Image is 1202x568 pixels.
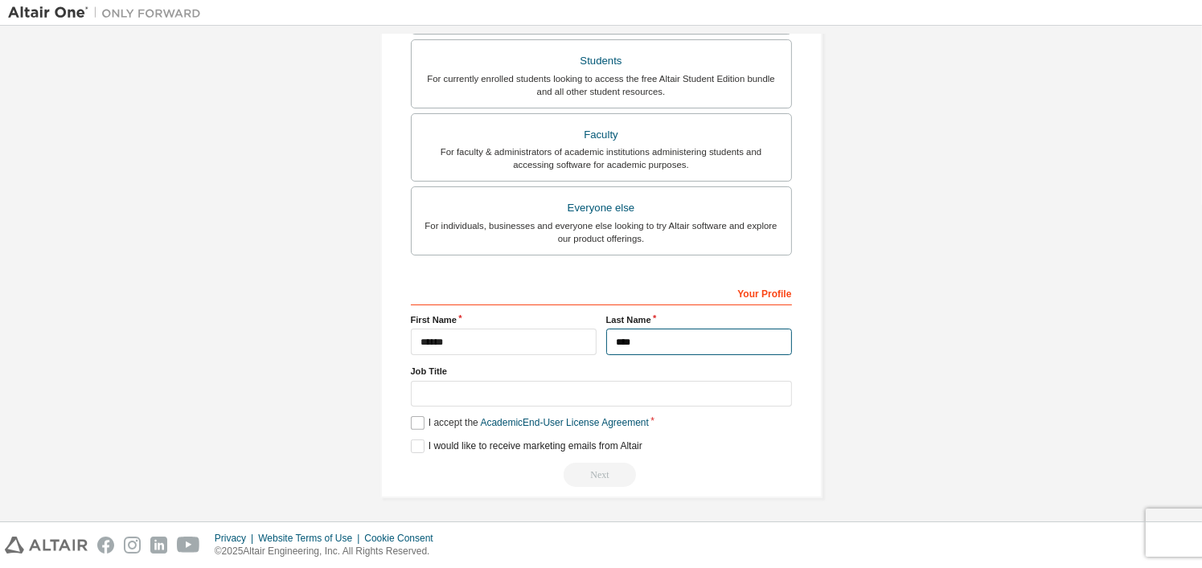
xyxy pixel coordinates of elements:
[215,532,258,545] div: Privacy
[97,537,114,554] img: facebook.svg
[421,50,782,72] div: Students
[215,545,443,558] p: © 2025 Altair Engineering, Inc. All Rights Reserved.
[411,439,642,453] label: I would like to receive marketing emails from Altair
[8,5,209,21] img: Altair One
[421,197,782,219] div: Everyone else
[411,416,649,430] label: I accept the
[364,532,442,545] div: Cookie Consent
[411,280,792,305] div: Your Profile
[481,417,649,428] a: Academic End-User License Agreement
[606,313,792,326] label: Last Name
[150,537,167,554] img: linkedin.svg
[177,537,200,554] img: youtube.svg
[411,463,792,487] div: Read and acccept EULA to continue
[421,124,782,146] div: Faculty
[421,219,782,245] div: For individuals, businesses and everyone else looking to try Altair software and explore our prod...
[411,365,792,378] label: Job Title
[411,313,597,326] label: First Name
[124,537,141,554] img: instagram.svg
[421,145,782,171] div: For faculty & administrators of academic institutions administering students and accessing softwa...
[258,532,364,545] div: Website Terms of Use
[5,537,88,554] img: altair_logo.svg
[421,72,782,98] div: For currently enrolled students looking to access the free Altair Student Edition bundle and all ...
